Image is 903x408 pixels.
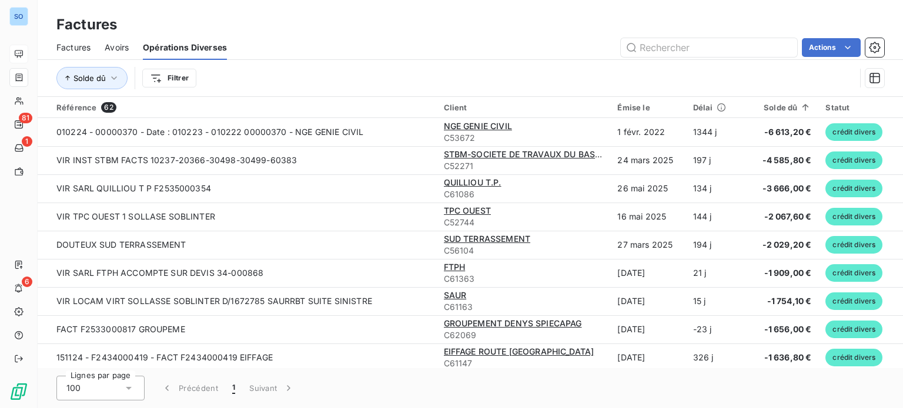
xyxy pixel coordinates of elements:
span: Délai [693,103,713,112]
td: 1344 j [686,118,737,146]
span: crédit divers [825,264,882,282]
input: Rechercher [621,38,797,57]
td: -1 656,00 € [737,315,819,343]
span: crédit divers [825,180,882,197]
span: C61086 [444,188,604,200]
div: Solde dû [744,103,812,112]
span: C52744 [444,217,604,228]
span: crédit divers [825,151,882,169]
span: C61163 [444,301,604,313]
td: [DATE] [610,315,685,343]
span: 100 [66,382,81,394]
span: Opérations Diverses [143,42,227,53]
div: Référence [56,102,430,113]
td: 26 mai 2025 [610,174,685,203]
td: 27 mars 2025 [610,231,685,259]
div: Émise le [617,103,678,112]
button: Actions [802,38,861,57]
span: C52271 [444,160,604,172]
span: C62069 [444,329,604,341]
span: NGE GENIE CIVIL [444,121,512,131]
td: DOUTEUX SUD TERRASSEMENT [38,231,437,259]
td: [DATE] [610,259,685,287]
iframe: Intercom live chat [863,368,891,396]
td: 194 j [686,231,737,259]
td: VIR LOCAM VIRT SOLLASSE SOBLINTER D/1672785 SAURRBT SUITE SINISTRE [38,287,437,315]
td: VIR TPC OUEST 1 SOLLASE SOBLINTER [38,203,437,231]
td: -2 029,20 € [737,231,819,259]
span: crédit divers [825,208,882,225]
td: -1 909,00 € [737,259,819,287]
span: 1 [22,136,32,147]
span: SUD TERRASSEMENT [444,234,530,244]
span: TPC OUEST [444,205,491,215]
button: Filtrer [142,69,196,87]
td: -1 636,80 € [737,343,819,372]
span: crédit divers [825,292,882,310]
td: -6 613,20 € [737,118,819,146]
td: 15 j [686,287,737,315]
td: 144 j [686,203,737,231]
span: C61363 [444,273,604,285]
td: -2 067,60 € [737,203,819,231]
td: FACT F2533000817 GROUPEME [38,315,437,343]
td: [DATE] [610,343,685,372]
td: 326 j [686,343,737,372]
td: 134 j [686,174,737,203]
img: Logo LeanPay [9,382,28,401]
td: 010224 - 00000370 - Date : 010223 - 010222 00000370 - NGE GENIE CIVIL [38,118,437,146]
td: 151124 - F2434000419 - FACT F2434000419 EIFFAGE [38,343,437,372]
td: VIR INST STBM FACTS 10237-20366-30498-30499-60383 [38,146,437,174]
span: C61147 [444,358,604,369]
td: [DATE] [610,287,685,315]
button: Solde dû [56,67,128,89]
span: SAUR [444,290,467,300]
span: 81 [19,113,32,123]
td: 197 j [686,146,737,174]
td: -23 j [686,315,737,343]
span: crédit divers [825,321,882,338]
h3: Factures [56,14,117,35]
button: Suivant [242,376,302,400]
td: 1 févr. 2022 [610,118,685,146]
td: VIR SARL QUILLIOU T P F2535000354 [38,174,437,203]
div: Statut [825,103,889,112]
td: 24 mars 2025 [610,146,685,174]
span: crédit divers [825,123,882,141]
td: -4 585,80 € [737,146,819,174]
span: 1 [232,382,235,394]
span: Factures [56,42,91,53]
span: C53672 [444,132,604,144]
span: 62 [101,102,116,113]
span: crédit divers [825,236,882,254]
td: VIR SARL FTPH ACCOMPTE SUR DEVIS 34-000868 [38,259,437,287]
span: crédit divers [825,349,882,366]
td: -3 666,00 € [737,174,819,203]
span: FTPH [444,262,466,272]
span: GROUPEMENT DENYS SPIECAPAG [444,318,582,328]
button: Précédent [154,376,225,400]
span: 6 [22,277,32,287]
td: 16 mai 2025 [610,203,685,231]
span: STBM-SOCIETE DE TRAVAUX DU BASSIN MINIER [444,149,641,159]
span: Avoirs [105,42,129,53]
button: 1 [225,376,242,400]
td: -1 754,10 € [737,287,819,315]
div: Client [444,103,604,112]
td: 21 j [686,259,737,287]
span: C56104 [444,245,604,257]
span: QUILLIOU T.P. [444,177,501,187]
div: SO [9,7,28,26]
span: Solde dû [73,73,106,83]
span: EIFFAGE ROUTE [GEOGRAPHIC_DATA] [444,346,594,356]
